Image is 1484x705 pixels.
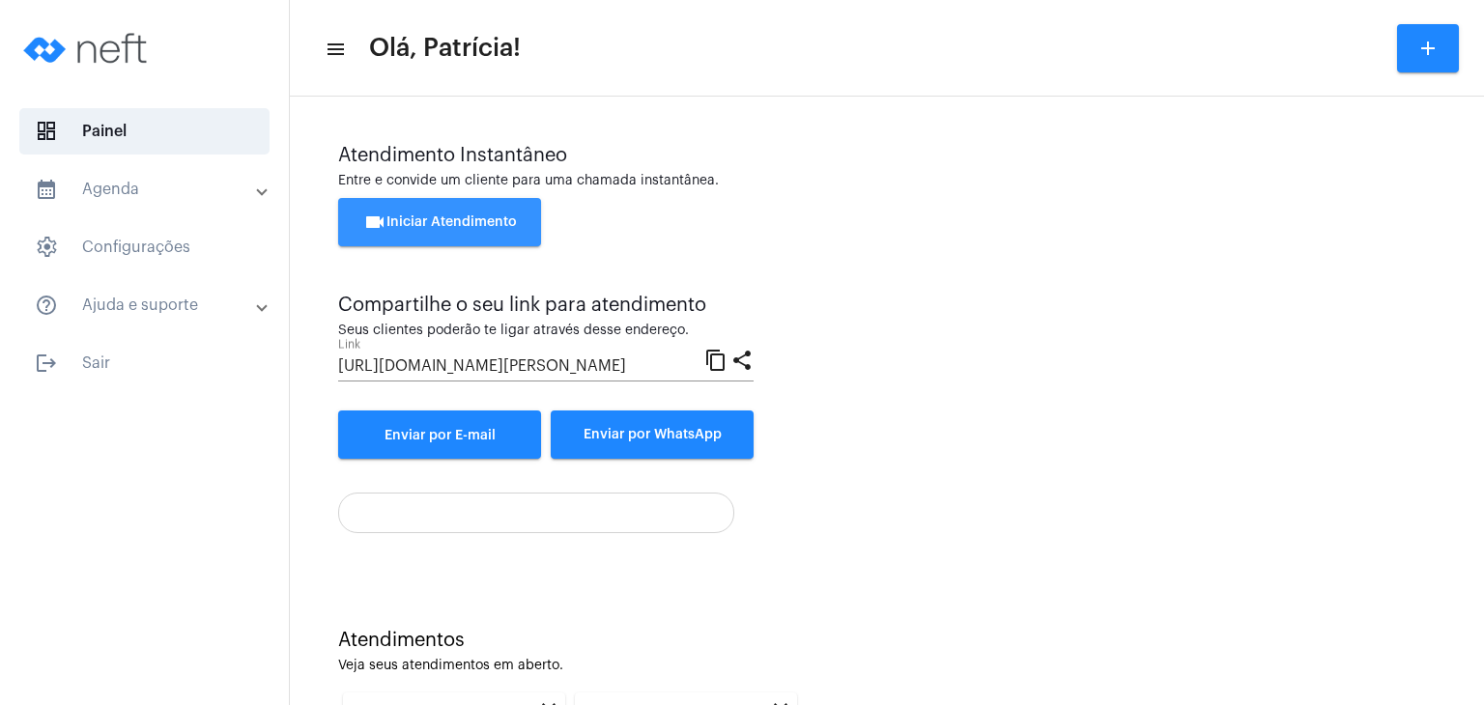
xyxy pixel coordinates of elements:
[338,295,754,316] div: Compartilhe o seu link para atendimento
[19,224,270,270] span: Configurações
[363,211,386,234] mat-icon: videocam
[12,166,289,212] mat-expansion-panel-header: sidenav iconAgenda
[35,294,58,317] mat-icon: sidenav icon
[325,38,344,61] mat-icon: sidenav icon
[12,282,289,328] mat-expansion-panel-header: sidenav iconAjuda e suporte
[35,178,58,201] mat-icon: sidenav icon
[15,10,160,87] img: logo-neft-novo-2.png
[35,352,58,375] mat-icon: sidenav icon
[363,215,517,229] span: Iniciar Atendimento
[35,294,258,317] mat-panel-title: Ajuda e suporte
[338,145,1436,166] div: Atendimento Instantâneo
[338,198,541,246] button: Iniciar Atendimento
[338,410,541,459] a: Enviar por E-mail
[35,236,58,259] span: sidenav icon
[385,429,496,442] span: Enviar por E-mail
[369,33,521,64] span: Olá, Patrícia!
[704,348,728,371] mat-icon: content_copy
[730,348,754,371] mat-icon: share
[338,174,1436,188] div: Entre e convide um cliente para uma chamada instantânea.
[338,659,1436,673] div: Veja seus atendimentos em aberto.
[338,630,1436,651] div: Atendimentos
[1416,37,1440,60] mat-icon: add
[551,410,754,459] button: Enviar por WhatsApp
[19,340,270,386] span: Sair
[35,120,58,143] span: sidenav icon
[584,428,722,441] span: Enviar por WhatsApp
[338,324,754,338] div: Seus clientes poderão te ligar através desse endereço.
[35,178,258,201] mat-panel-title: Agenda
[19,108,270,155] span: Painel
